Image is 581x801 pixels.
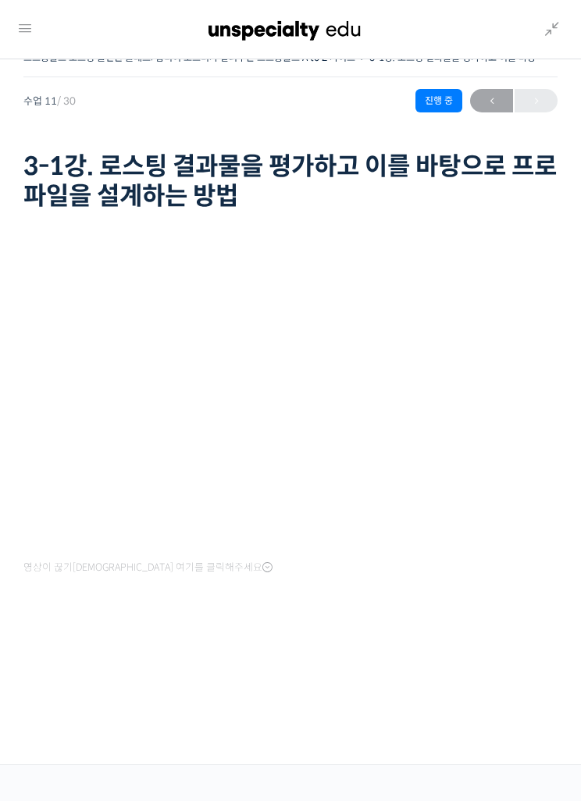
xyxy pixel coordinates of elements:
[23,96,76,106] span: 수업 11
[23,151,558,212] h1: 3-1강. 로스팅 결과물을 평가하고 이를 바탕으로 프로파일을 설계하는 방법
[23,561,273,574] span: 영상이 끊기[DEMOGRAPHIC_DATA] 여기를 클릭해주세요
[57,94,76,108] span: / 30
[415,89,462,112] div: 진행 중
[470,89,513,112] a: ←이전
[470,91,513,112] span: ←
